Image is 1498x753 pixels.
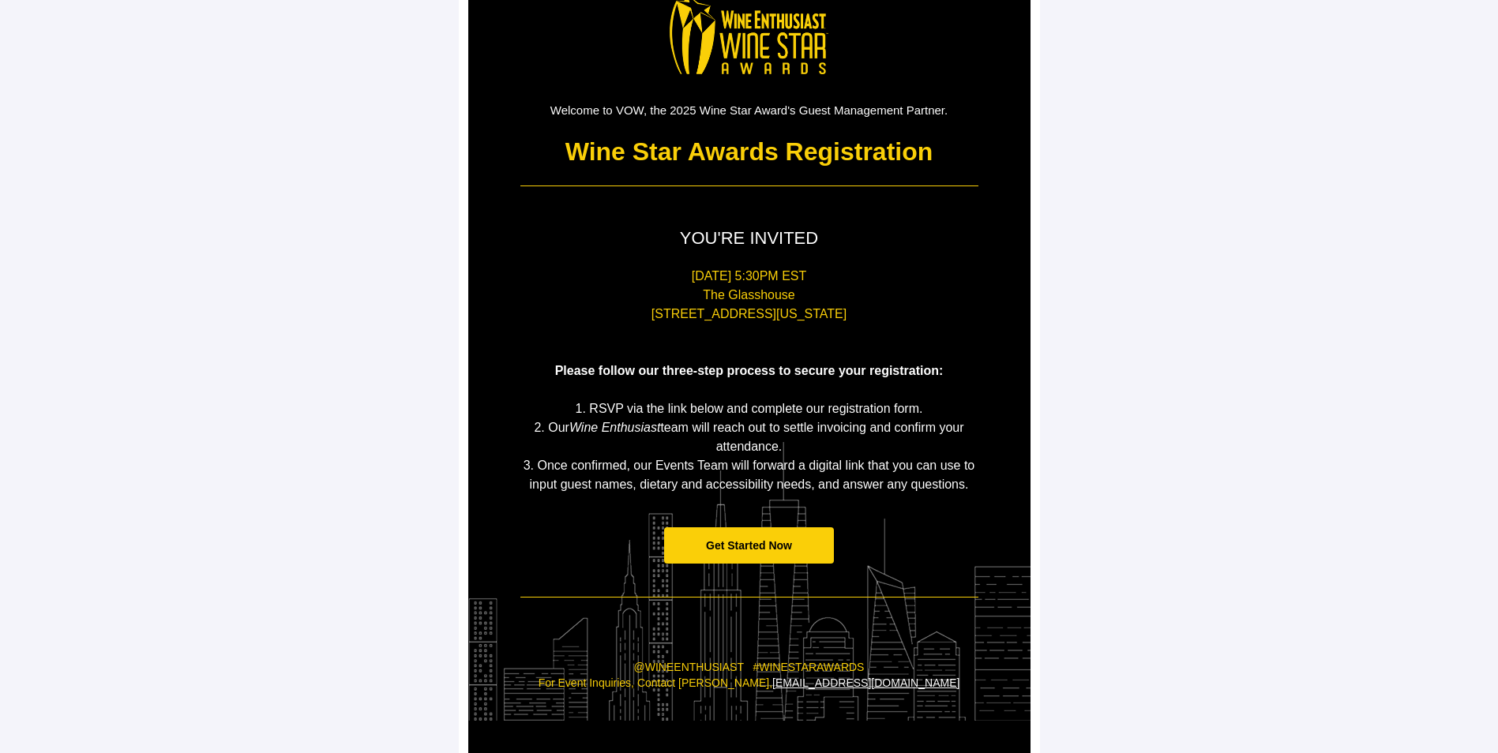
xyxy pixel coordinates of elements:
[520,102,978,118] p: Welcome to VOW, the 2025 Wine Star Award's Guest Management Partner.
[520,286,978,305] p: The Glasshouse
[565,137,933,166] strong: Wine Star Awards Registration
[706,539,792,552] span: Get Started Now
[520,267,978,286] p: [DATE] 5:30PM EST
[520,660,978,721] p: @WINEENTHUSIAST #WINESTARAWARDS For Event Inquiries, Contact [PERSON_NAME],
[555,364,944,377] span: Please follow our three-step process to secure your registration:
[534,421,963,453] span: 2. Our team will reach out to settle invoicing and confirm your attendance.
[520,227,978,251] p: YOU'RE INVITED
[664,527,834,564] a: Get Started Now
[524,459,975,491] span: 3. Once confirmed, our Events Team will forward a digital link that you can use to input guest na...
[576,402,923,415] span: 1. RSVP via the link below and complete our registration form.
[520,305,978,324] p: [STREET_ADDRESS][US_STATE]
[520,597,978,598] table: divider
[772,676,959,689] a: [EMAIL_ADDRESS][DOMAIN_NAME]
[569,421,660,434] em: Wine Enthusiast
